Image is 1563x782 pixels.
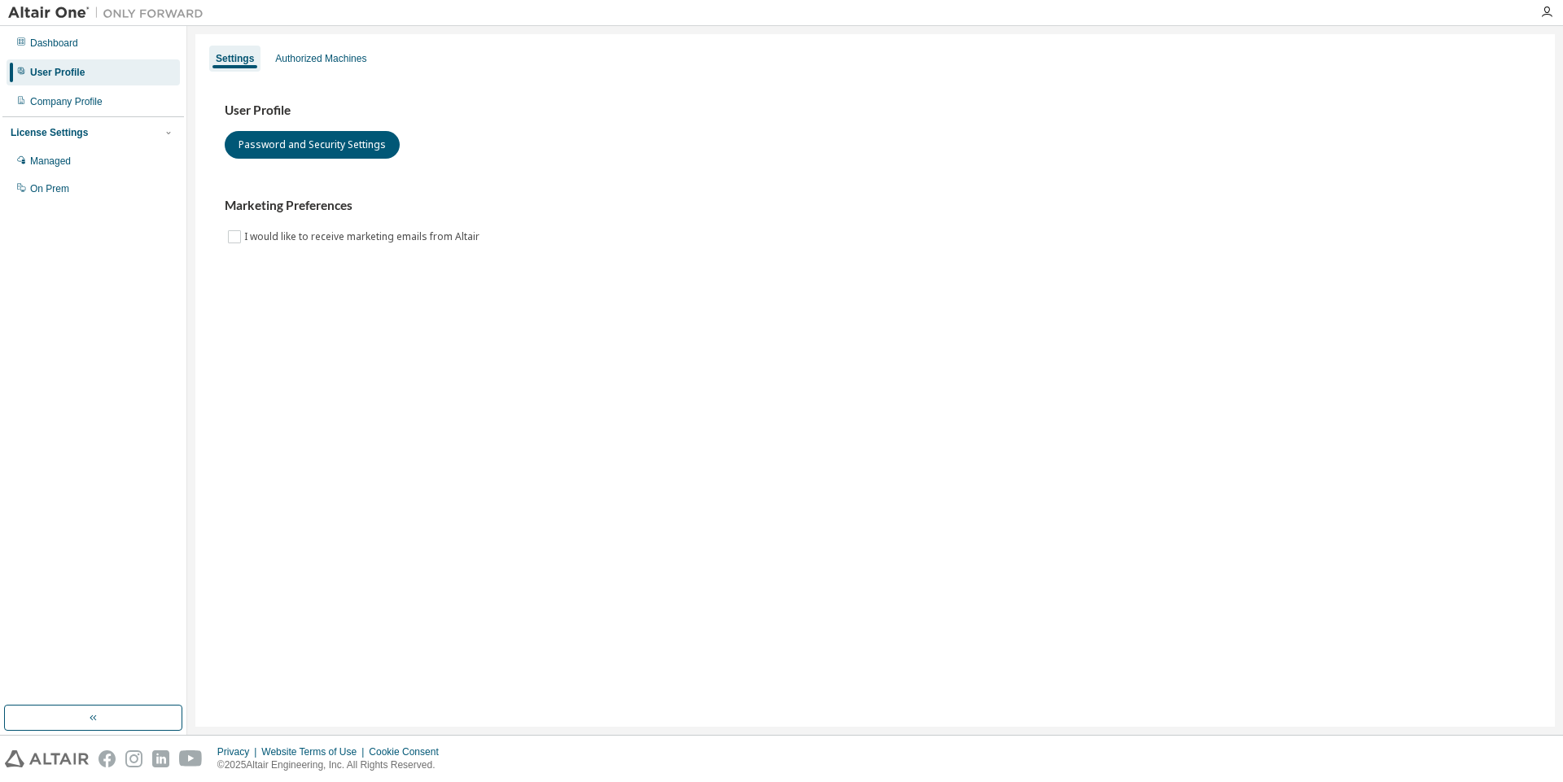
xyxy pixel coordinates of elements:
div: Dashboard [30,37,78,50]
img: youtube.svg [179,750,203,767]
div: Managed [30,155,71,168]
div: Website Terms of Use [261,745,369,758]
h3: User Profile [225,103,1526,119]
div: On Prem [30,182,69,195]
img: Altair One [8,5,212,21]
div: License Settings [11,126,88,139]
div: Cookie Consent [369,745,448,758]
p: © 2025 Altair Engineering, Inc. All Rights Reserved. [217,758,449,772]
div: Authorized Machines [275,52,366,65]
div: Company Profile [30,95,103,108]
div: Settings [216,52,254,65]
label: I would like to receive marketing emails from Altair [244,227,483,247]
img: altair_logo.svg [5,750,89,767]
div: User Profile [30,66,85,79]
img: facebook.svg [99,750,116,767]
div: Privacy [217,745,261,758]
img: instagram.svg [125,750,142,767]
img: linkedin.svg [152,750,169,767]
h3: Marketing Preferences [225,198,1526,214]
button: Password and Security Settings [225,131,400,159]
